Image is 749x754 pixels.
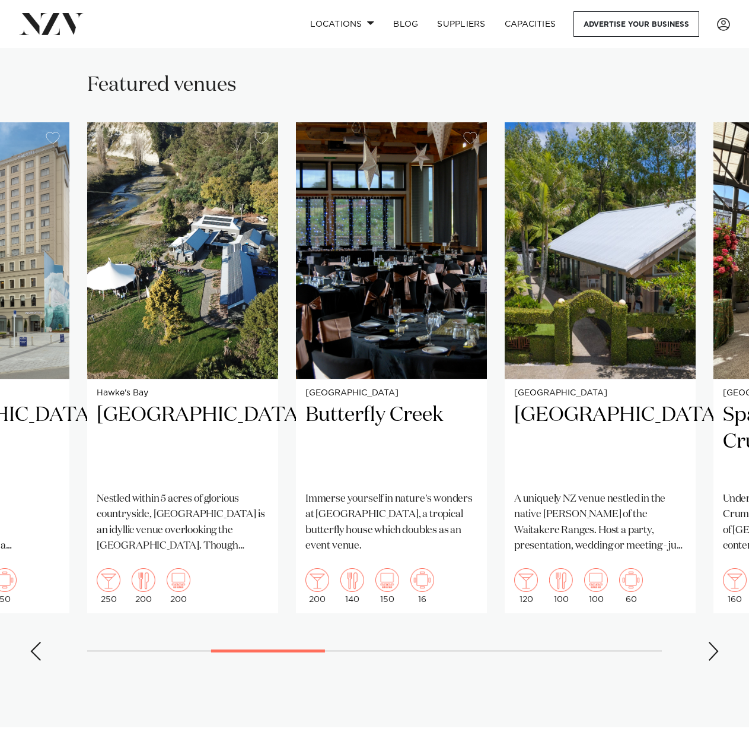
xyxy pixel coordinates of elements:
img: dining.png [549,568,573,592]
img: nzv-logo.png [19,13,84,34]
small: Hawke's Bay [97,389,269,398]
h2: Featured venues [87,72,237,99]
div: 250 [97,568,120,604]
div: 200 [305,568,329,604]
a: SUPPLIERS [428,11,495,37]
div: 150 [375,568,399,604]
swiper-slide: 6 / 14 [505,122,696,613]
img: theatre.png [375,568,399,592]
a: BLOG [384,11,428,37]
swiper-slide: 5 / 14 [296,122,487,613]
p: Immerse yourself in nature's wonders at [GEOGRAPHIC_DATA], a tropical butterfly house which doubl... [305,492,477,554]
div: 120 [514,568,538,604]
a: Locations [301,11,384,37]
div: 200 [167,568,190,604]
div: 16 [410,568,434,604]
div: 100 [549,568,573,604]
img: meeting.png [410,568,434,592]
p: Nestled within 5 acres of glorious countryside, [GEOGRAPHIC_DATA] is an idyllic venue overlooking... [97,492,269,554]
small: [GEOGRAPHIC_DATA] [514,389,686,398]
img: dining.png [132,568,155,592]
h2: [GEOGRAPHIC_DATA] [97,402,269,482]
h2: Butterfly Creek [305,402,477,482]
a: Advertise your business [573,11,699,37]
img: cocktail.png [514,568,538,592]
div: 200 [132,568,155,604]
div: 60 [619,568,643,604]
img: theatre.png [584,568,608,592]
div: 100 [584,568,608,604]
img: meeting.png [619,568,643,592]
small: [GEOGRAPHIC_DATA] [305,389,477,398]
swiper-slide: 4 / 14 [87,122,278,613]
p: A uniquely NZ venue nestled in the native [PERSON_NAME] of the Waitakere Ranges. Host a party, pr... [514,492,686,554]
img: cocktail.png [305,568,329,592]
div: 140 [340,568,364,604]
a: [GEOGRAPHIC_DATA] [GEOGRAPHIC_DATA] A uniquely NZ venue nestled in the native [PERSON_NAME] of th... [505,122,696,613]
div: 160 [723,568,747,604]
h2: [GEOGRAPHIC_DATA] [514,402,686,482]
a: Capacities [495,11,566,37]
a: [GEOGRAPHIC_DATA] Butterfly Creek Immerse yourself in nature's wonders at [GEOGRAPHIC_DATA], a tr... [296,122,487,613]
img: theatre.png [167,568,190,592]
img: dining.png [340,568,364,592]
a: Hawke's Bay [GEOGRAPHIC_DATA] Nestled within 5 acres of glorious countryside, [GEOGRAPHIC_DATA] i... [87,122,278,613]
img: cocktail.png [97,568,120,592]
img: cocktail.png [723,568,747,592]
